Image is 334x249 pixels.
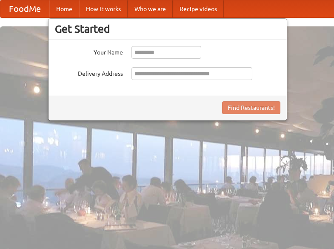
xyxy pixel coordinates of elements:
[79,0,128,17] a: How it works
[55,23,280,35] h3: Get Started
[0,0,49,17] a: FoodMe
[55,46,123,57] label: Your Name
[55,67,123,78] label: Delivery Address
[49,0,79,17] a: Home
[173,0,224,17] a: Recipe videos
[128,0,173,17] a: Who we are
[222,101,280,114] button: Find Restaurants!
